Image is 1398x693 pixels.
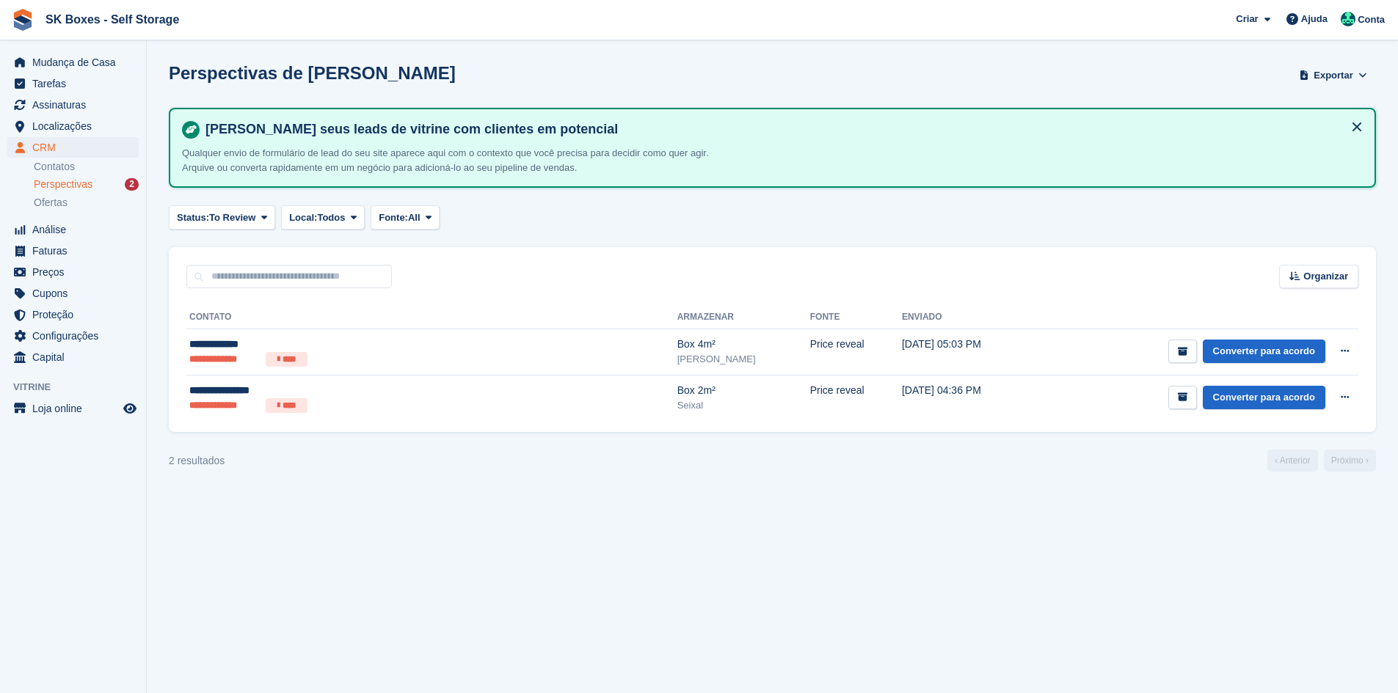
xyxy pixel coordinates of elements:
div: 2 [125,178,139,191]
a: menu [7,304,139,325]
span: Análise [32,219,120,240]
span: Cupons [32,283,120,304]
span: Vitrine [13,380,146,395]
span: Perspectivas [34,177,92,191]
img: stora-icon-8386f47178a22dfd0bd8f6a31ec36ba5ce8667c1dd55bd0f319d3a0aa187defe.svg [12,9,34,31]
a: menu [7,52,139,73]
a: menu [7,116,139,136]
a: menu [7,73,139,94]
th: Fonte [810,306,902,329]
button: Local: Todos [281,205,365,230]
span: Mudança de Casa [32,52,120,73]
span: Conta [1358,12,1385,27]
button: Fonte: All [371,205,440,230]
nav: Page [1264,450,1379,472]
span: Faturas [32,241,120,261]
th: Enviado [902,306,1036,329]
a: menu [7,95,139,115]
a: Ofertas [34,195,139,210]
a: Converter para acordo [1203,386,1325,410]
a: Próximo [1324,450,1376,472]
td: [DATE] 04:36 PM [902,375,1036,420]
span: Local: [289,210,317,225]
a: Perspectivas 2 [34,177,139,192]
td: Price reveal [810,329,902,375]
a: menu [7,326,139,346]
span: Assinaturas [32,95,120,115]
h1: Perspectivas de [PERSON_NAME] [169,63,456,83]
a: menu [7,219,139,240]
span: Configurações [32,326,120,346]
a: Loja de pré-visualização [121,400,139,417]
th: Armazenar [677,306,810,329]
a: Converter para acordo [1203,340,1325,364]
span: Localizações [32,116,120,136]
img: SK Boxes - Comercial [1341,12,1355,26]
span: Proteção [32,304,120,325]
a: Contatos [34,160,139,174]
span: Todos [317,210,345,225]
h4: [PERSON_NAME] seus leads de vitrine com clientes em potencial [200,121,1363,138]
span: Criar [1236,12,1258,26]
span: Organizar [1303,269,1348,284]
span: All [408,210,421,225]
span: Ofertas [34,196,68,210]
span: CRM [32,137,120,158]
span: Exportar [1314,68,1353,83]
button: Status: To Review [169,205,275,230]
span: Ajuda [1301,12,1328,26]
span: Tarefas [32,73,120,94]
span: Status: [177,210,209,225]
span: Fonte: [379,210,408,225]
a: Anterior [1267,450,1318,472]
a: menu [7,347,139,367]
a: SK Boxes - Self Storage [40,7,185,32]
span: Loja online [32,398,120,419]
div: 2 resultados [169,453,225,469]
button: Exportar [1297,63,1370,87]
p: Qualquer envio de formulário de lead do seu site aparece aqui com o contexto que você precisa par... [182,146,732,175]
a: menu [7,137,139,158]
a: menu [7,398,139,419]
td: Price reveal [810,375,902,420]
div: Box 4m² [677,337,810,352]
div: Box 2m² [677,383,810,398]
div: Seixal [677,398,810,413]
a: menu [7,241,139,261]
th: Contato [186,306,677,329]
a: menu [7,262,139,282]
td: [DATE] 05:03 PM [902,329,1036,375]
span: To Review [209,210,255,225]
span: Capital [32,347,120,367]
a: menu [7,283,139,304]
div: [PERSON_NAME] [677,352,810,367]
span: Preços [32,262,120,282]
